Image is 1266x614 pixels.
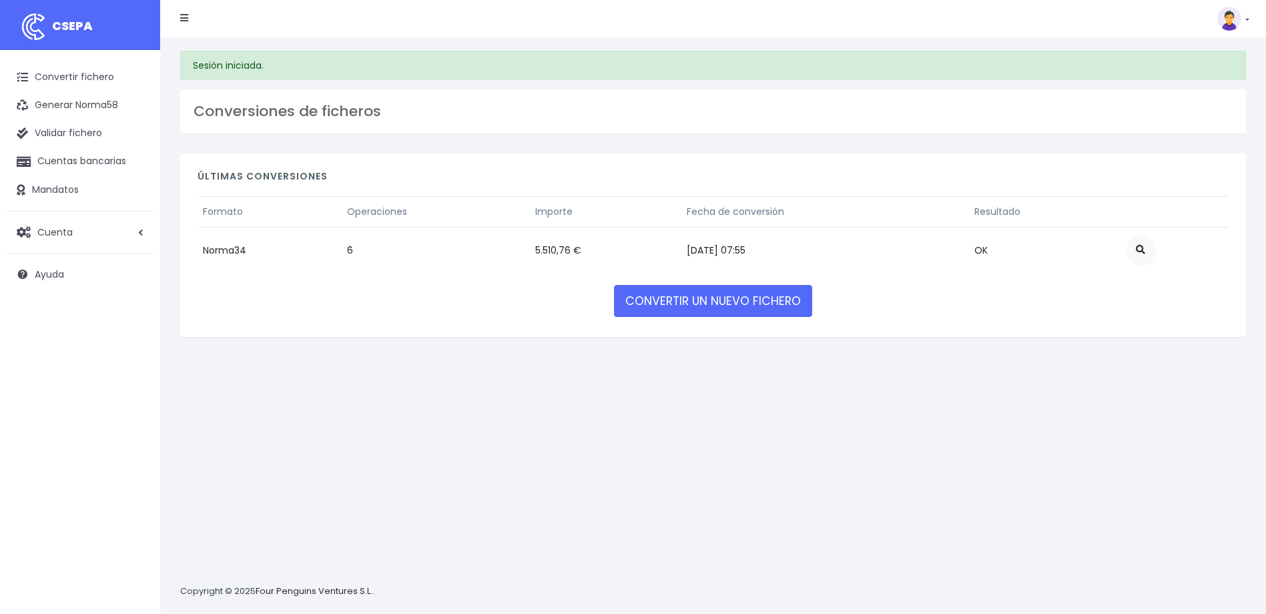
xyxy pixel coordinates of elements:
[180,51,1246,80] div: Sesión iniciada.
[681,227,970,274] td: [DATE] 07:55
[7,147,153,176] a: Cuentas bancarias
[198,227,342,274] td: Norma34
[342,196,530,227] th: Operaciones
[969,196,1120,227] th: Resultado
[198,171,1229,189] h4: Últimas conversiones
[52,17,93,34] span: CSEPA
[342,227,530,274] td: 6
[194,103,1233,120] h3: Conversiones de ficheros
[7,176,153,204] a: Mandatos
[35,268,64,281] span: Ayuda
[37,225,73,238] span: Cuenta
[1217,7,1241,31] img: profile
[7,218,153,246] a: Cuenta
[7,91,153,119] a: Generar Norma58
[530,227,681,274] td: 5.510,76 €
[614,285,812,317] a: CONVERTIR UN NUEVO FICHERO
[17,10,50,43] img: logo
[969,227,1120,274] td: OK
[180,585,374,599] p: Copyright © 2025 .
[681,196,970,227] th: Fecha de conversión
[530,196,681,227] th: Importe
[7,119,153,147] a: Validar fichero
[256,585,372,597] a: Four Penguins Ventures S.L.
[198,196,342,227] th: Formato
[7,63,153,91] a: Convertir fichero
[7,260,153,288] a: Ayuda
